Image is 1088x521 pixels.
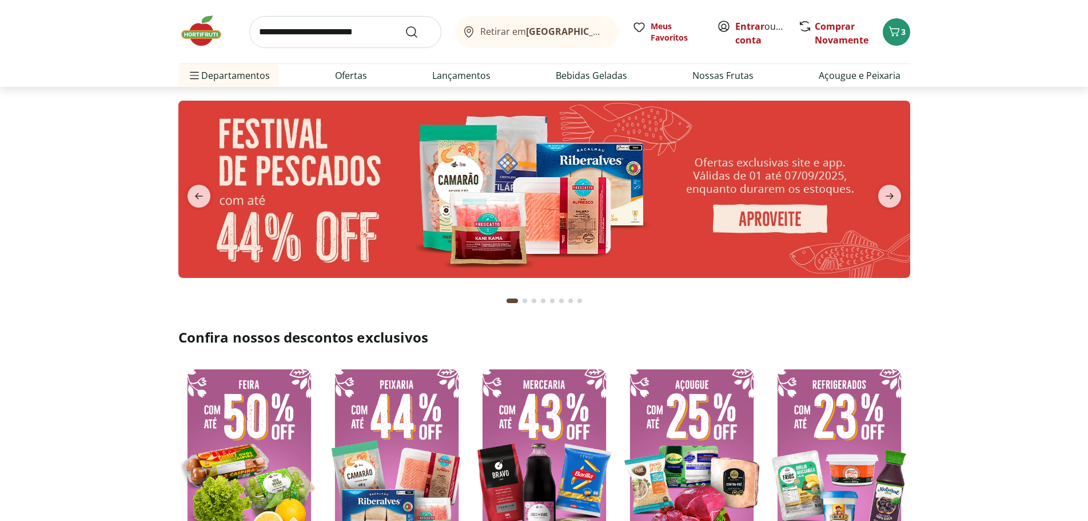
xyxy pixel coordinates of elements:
[869,185,910,208] button: next
[455,16,619,48] button: Retirar em[GEOGRAPHIC_DATA]/[GEOGRAPHIC_DATA]
[178,328,910,347] h2: Confira nossos descontos exclusivos
[883,18,910,46] button: Carrinho
[557,287,566,315] button: Go to page 6 from fs-carousel
[735,20,798,46] a: Criar conta
[575,287,584,315] button: Go to page 8 from fs-carousel
[819,69,900,82] a: Açougue e Peixaria
[178,185,220,208] button: previous
[692,69,754,82] a: Nossas Frutas
[504,287,520,315] button: Current page from fs-carousel
[735,19,786,47] span: ou
[178,101,910,278] img: pescados
[539,287,548,315] button: Go to page 4 from fs-carousel
[480,26,607,37] span: Retirar em
[529,287,539,315] button: Go to page 3 from fs-carousel
[335,69,367,82] a: Ofertas
[188,62,270,89] span: Departamentos
[520,287,529,315] button: Go to page 2 from fs-carousel
[815,20,868,46] a: Comprar Novamente
[651,21,703,43] span: Meus Favoritos
[548,287,557,315] button: Go to page 5 from fs-carousel
[566,287,575,315] button: Go to page 7 from fs-carousel
[632,21,703,43] a: Meus Favoritos
[432,69,491,82] a: Lançamentos
[735,20,764,33] a: Entrar
[526,25,719,38] b: [GEOGRAPHIC_DATA]/[GEOGRAPHIC_DATA]
[178,14,236,48] img: Hortifruti
[405,25,432,39] button: Submit Search
[188,62,201,89] button: Menu
[901,26,906,37] span: 3
[556,69,627,82] a: Bebidas Geladas
[249,16,441,48] input: search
